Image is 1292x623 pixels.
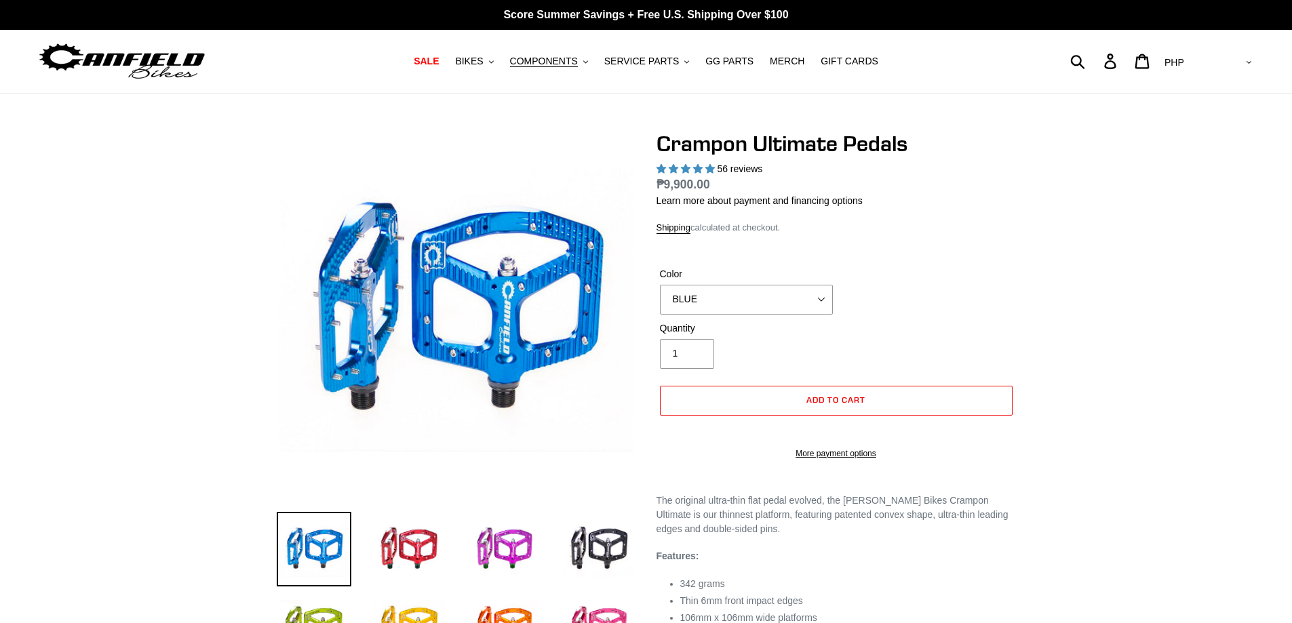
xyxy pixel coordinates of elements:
[407,52,446,71] a: SALE
[657,195,863,206] a: Learn more about payment and financing options
[806,395,865,405] span: Add to cart
[717,163,762,174] span: 56 reviews
[657,131,1016,157] h1: Crampon Ultimate Pedals
[510,56,578,67] span: COMPONENTS
[657,222,691,234] a: Shipping
[705,56,753,67] span: GG PARTS
[657,178,710,191] span: ₱9,900.00
[657,550,699,561] strong: Features:
[503,52,595,71] button: COMPONENTS
[37,40,207,83] img: Canfield Bikes
[699,52,760,71] a: GG PARTS
[814,52,885,71] a: GIFT CARDS
[660,386,1013,416] button: Add to cart
[448,52,500,71] button: BIKES
[467,512,541,586] img: Load image into Gallery viewer, Crampon Ultimate Pedals
[562,512,636,586] img: Load image into Gallery viewer, Crampon Ultimate Pedals
[680,577,1016,591] li: 342 grams
[1078,46,1112,76] input: Search
[414,56,439,67] span: SALE
[660,321,833,336] label: Quantity
[770,56,804,67] span: MERCH
[657,163,718,174] span: 4.95 stars
[598,52,696,71] button: SERVICE PARTS
[657,221,1016,235] div: calculated at checkout.
[763,52,811,71] a: MERCH
[604,56,679,67] span: SERVICE PARTS
[277,512,351,586] img: Load image into Gallery viewer, Crampon Ultimate Pedals
[657,494,1016,536] p: The original ultra-thin flat pedal evolved, the [PERSON_NAME] Bikes Crampon Ultimate is our thinn...
[455,56,483,67] span: BIKES
[821,56,878,67] span: GIFT CARDS
[680,594,1016,608] li: Thin 6mm front impact edges
[660,267,833,281] label: Color
[372,512,446,586] img: Load image into Gallery viewer, Crampon Ultimate Pedals
[660,447,1013,460] a: More payment options
[279,134,633,487] img: Crampon Ultimate Pedals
